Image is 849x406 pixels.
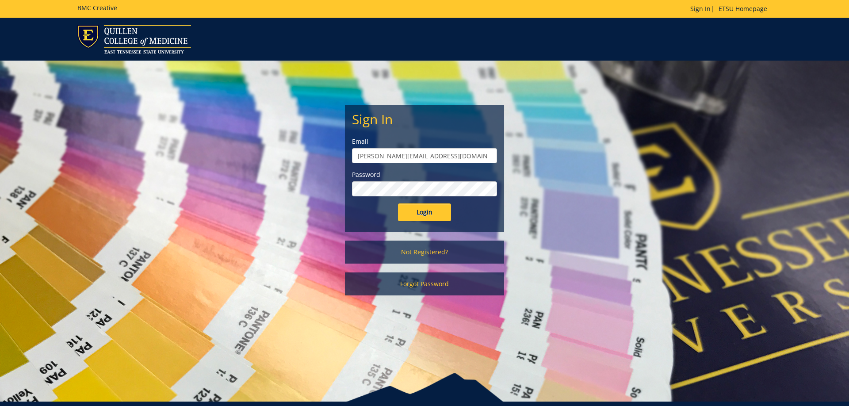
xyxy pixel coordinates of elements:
label: Password [352,170,497,179]
h5: BMC Creative [77,4,117,11]
a: Sign In [690,4,711,13]
a: Not Registered? [345,241,504,264]
a: ETSU Homepage [714,4,772,13]
a: Forgot Password [345,272,504,295]
label: Email [352,137,497,146]
input: Login [398,203,451,221]
h2: Sign In [352,112,497,126]
p: | [690,4,772,13]
img: ETSU logo [77,25,191,54]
